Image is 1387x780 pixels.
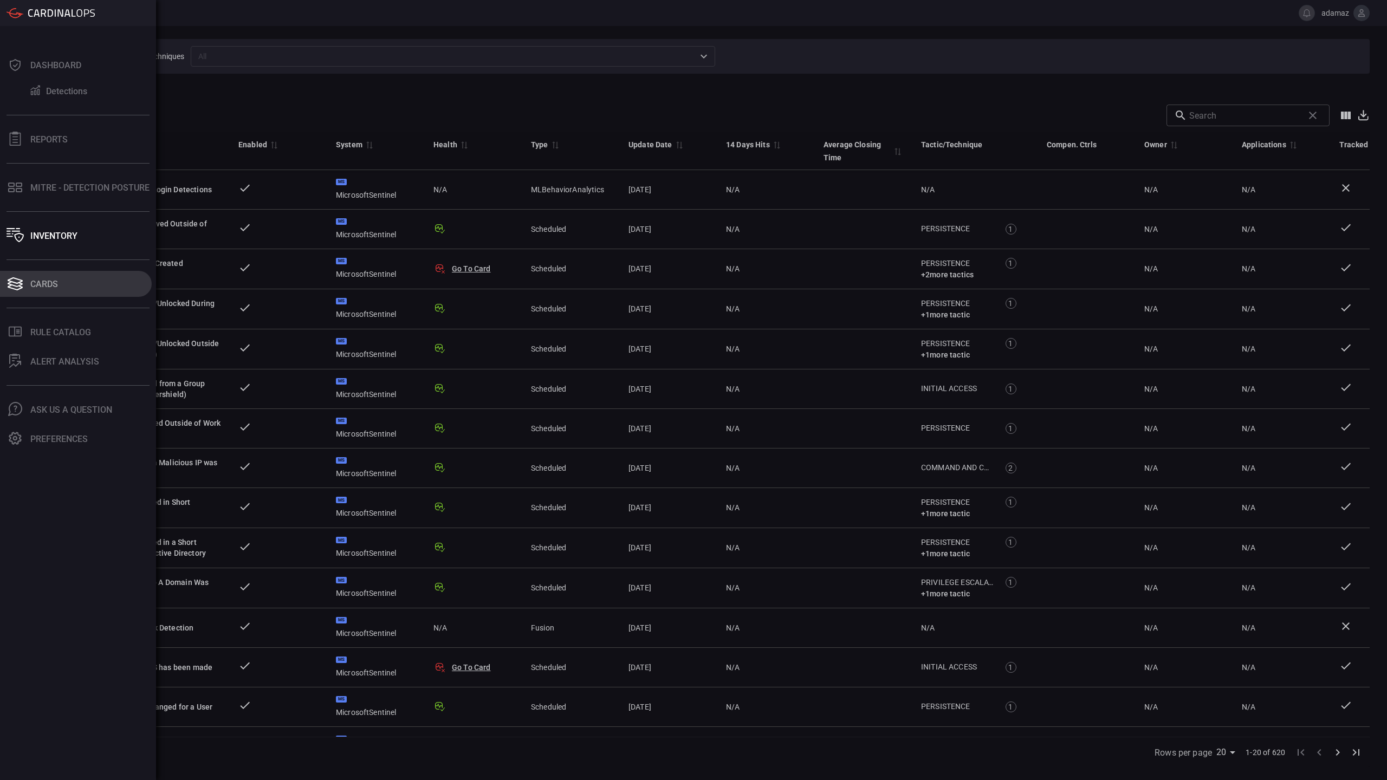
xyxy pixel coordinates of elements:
[336,298,416,320] div: MicrosoftSentinel
[336,497,416,518] div: MicrosoftSentinel
[1216,744,1239,761] div: Rows per page
[531,701,611,712] div: Scheduled
[531,184,611,195] div: MLBehaviorAnalytics
[726,543,740,552] span: N/A
[921,661,994,673] div: Initial Access
[336,736,416,757] div: sentinel-2
[531,138,548,151] div: Type
[891,146,904,156] span: Sort by Average Closing Time descending
[1144,663,1158,672] span: N/A
[1006,463,1016,473] div: 2
[531,343,611,354] div: Scheduled
[1242,344,1255,353] span: N/A
[921,589,970,598] span: + 1 more tactic
[336,617,347,623] div: MS
[921,310,970,319] span: + 1 more tactic
[433,138,457,151] div: Health
[30,327,91,337] div: Rule Catalog
[457,140,470,149] span: Sort by Health ascending
[921,509,970,518] span: + 1 more tactic
[620,448,717,488] td: [DATE]
[336,577,416,599] div: MicrosoftSentinel
[620,249,717,289] td: [DATE]
[921,338,994,349] div: Persistence
[336,736,347,742] div: MS
[433,184,447,195] span: N/A
[726,424,740,433] span: N/A
[921,701,994,712] div: Persistence
[1304,106,1322,125] span: Clear search
[1144,138,1167,151] div: Owner
[1242,138,1286,151] div: Applications
[336,696,347,703] div: MS
[726,185,740,194] span: N/A
[30,405,112,415] div: Ask Us A Question
[1144,464,1158,472] span: N/A
[452,263,491,274] button: Go To Card
[726,385,740,393] span: N/A
[1047,138,1097,151] div: Compen. Ctrls
[1368,140,1381,149] span: Sort by Tracked descending
[921,350,970,359] span: + 1 more tactic
[620,369,717,409] td: [DATE]
[336,179,347,185] div: MS
[1286,140,1299,149] span: Sort by Applications descending
[1167,140,1180,149] span: Sort by Owner descending
[726,344,740,353] span: N/A
[620,329,717,369] td: [DATE]
[1347,743,1365,762] button: Go to last page
[1335,105,1357,126] button: Show/Hide columns
[1328,746,1347,757] span: Go to next page
[921,549,970,558] span: + 1 more tactic
[1006,224,1016,235] div: 1
[770,140,783,149] span: Sort by 14 Days Hits descending
[1310,746,1328,757] span: Go to previous page
[1144,225,1158,233] span: N/A
[620,608,717,648] td: [DATE]
[1006,537,1016,548] div: 1
[628,138,672,151] div: Update Date
[1242,464,1255,472] span: N/A
[921,422,994,434] div: Persistence
[30,356,99,367] div: ALERT ANALYSIS
[620,727,717,766] td: [DATE]
[336,218,347,225] div: MS
[267,140,280,149] span: Sort by Enabled descending
[921,298,994,309] div: Persistence
[548,140,561,149] span: Sort by Type ascending
[1292,746,1310,757] span: Go to first page
[726,663,740,672] span: N/A
[1144,703,1158,711] span: N/A
[531,542,611,553] div: Scheduled
[1155,746,1212,759] label: Rows per page
[1006,383,1016,394] div: 1
[726,304,740,313] span: N/A
[1006,662,1016,673] div: 1
[1242,264,1255,273] span: N/A
[620,210,717,249] td: [DATE]
[336,179,416,200] div: MicrosoftSentinel
[362,140,375,149] span: Sort by System ascending
[921,138,982,151] div: Tactic/Technique
[726,583,740,592] span: N/A
[336,338,416,360] div: MicrosoftSentinel
[726,703,740,711] span: N/A
[1006,577,1016,588] div: 1
[30,434,88,444] div: Preferences
[620,528,717,568] td: [DATE]
[672,140,685,149] span: Sort by Update Date descending
[1144,503,1158,512] span: N/A
[1144,344,1158,353] span: N/A
[620,488,717,528] td: [DATE]
[1328,743,1347,762] button: Go to next page
[336,138,362,151] div: System
[531,463,611,473] div: Scheduled
[1246,747,1285,758] span: 1-20 of 620
[726,623,740,632] span: N/A
[531,303,611,314] div: Scheduled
